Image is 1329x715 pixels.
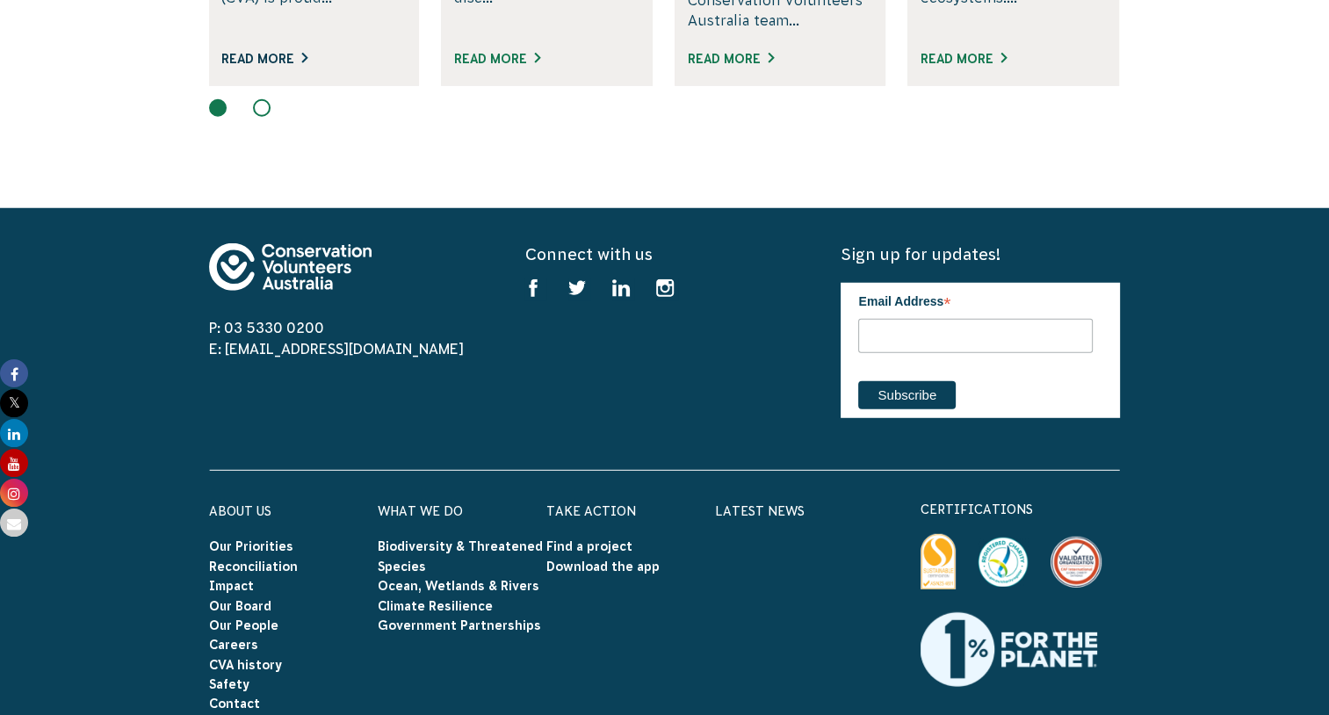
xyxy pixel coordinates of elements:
a: Our People [209,618,278,632]
a: Latest News [715,504,805,518]
a: Our Board [209,599,271,613]
a: About Us [209,504,271,518]
a: Our Priorities [209,539,293,553]
label: Email Address [858,283,1093,316]
h5: Sign up for updates! [841,243,1120,265]
a: Find a project [546,539,632,553]
a: Government Partnerships [378,618,541,632]
a: Safety [209,677,249,691]
input: Subscribe [858,381,956,409]
a: E: [EMAIL_ADDRESS][DOMAIN_NAME] [209,341,464,357]
a: Read More [221,52,307,66]
a: Read More [688,52,774,66]
a: Contact [209,697,260,711]
a: Climate Resilience [378,599,493,613]
a: What We Do [378,504,463,518]
h5: Connect with us [524,243,804,265]
a: Ocean, Wetlands & Rivers [378,579,539,593]
a: Reconciliation [209,560,298,574]
a: Biodiversity & Threatened Species [378,539,543,573]
a: Download the app [546,560,660,574]
img: logo-footer.svg [209,243,372,291]
a: Careers [209,638,258,652]
a: Impact [209,579,254,593]
a: CVA history [209,658,282,672]
p: certifications [921,499,1121,520]
a: P: 03 5330 0200 [209,320,324,336]
a: Take Action [546,504,636,518]
a: Read More [921,52,1007,66]
a: Read More [454,52,540,66]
